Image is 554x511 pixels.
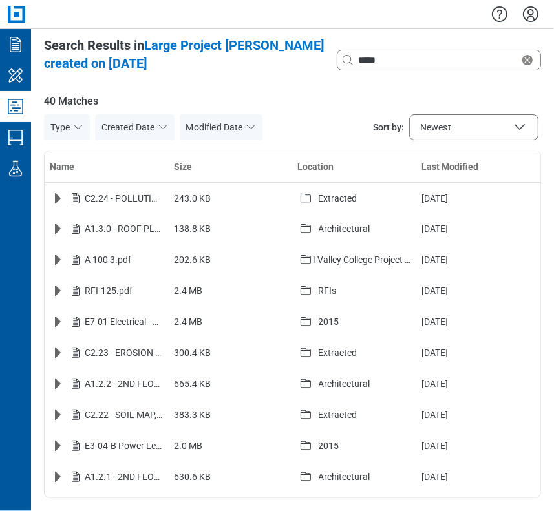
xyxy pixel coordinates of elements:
svg: folder-icon [298,252,314,267]
div: 2015 [319,439,339,452]
div: C2.24 - POLLUTION PREVENTION NOTES & REQUIRE.pdf [85,192,163,205]
div: Search Results in [44,36,342,72]
svg: File-icon [68,252,83,267]
button: Expand row [50,469,65,485]
div: RFI-125.pdf [85,284,133,297]
td: 630.6 KB [169,461,293,492]
td: 2.4 MB [169,306,293,337]
div: 2015 [319,315,339,328]
td: [DATE] [416,306,540,337]
span: 40 Matches [44,94,541,109]
button: Type [44,114,90,140]
svg: Studio Projects [5,96,26,117]
button: Settings [520,3,541,25]
svg: folder-icon [298,469,314,485]
svg: File-icon [68,283,83,298]
div: A1.3.0 - ROOF PLAN.pdf [85,222,163,235]
svg: File-icon [68,221,83,236]
div: Extracted [319,346,357,359]
span: Large Project [PERSON_NAME] created on [DATE] [44,37,325,71]
td: [DATE] [416,182,540,213]
svg: Studio Sessions [5,127,26,148]
button: Expand row [50,221,65,236]
td: 138.8 KB [169,213,293,244]
svg: folder-icon [298,314,314,329]
td: [DATE] [416,461,540,492]
td: [DATE] [416,399,540,430]
div: Clear search [337,50,541,70]
td: 2.0 MB [169,430,293,461]
button: Expand row [50,407,65,422]
svg: File-icon [68,191,83,206]
td: 300.4 KB [169,337,293,368]
svg: File-icon [68,345,83,360]
div: C2.22 - SOIL MAP, SAMPLE POINT & PROJECT SPECIFIC.pdf [85,408,163,421]
td: [DATE] [416,275,540,306]
button: Expand row [50,345,65,360]
svg: folder-icon [298,345,314,360]
div: C2.23 - EROSION CONTROL NOTES & DETAI.pdf [85,346,163,359]
td: 202.6 KB [169,244,293,275]
button: Modified Date [180,114,262,140]
td: [DATE] [416,337,540,368]
div: RFIs [319,284,337,297]
button: Sort by: [409,114,538,140]
div: Architectural [319,470,370,483]
div: ! Valley College Project Hyperlink Test [314,253,412,266]
span: Sort by: [373,121,404,134]
td: 243.0 KB [169,182,293,213]
div: Extracted [319,408,357,421]
svg: folder-icon [298,438,314,454]
svg: File-icon [68,438,83,454]
div: E7-01 Electrical - Level 1 Panel Schedules.pdf [85,315,163,328]
button: Expand row [50,283,65,298]
button: Expand row [50,191,65,206]
svg: Labs [5,158,26,179]
svg: File-icon [68,314,83,329]
div: A 100 3.pdf [85,253,131,266]
button: Expand row [50,252,65,267]
button: Created Date [95,114,175,140]
svg: folder-icon [298,376,314,391]
td: [DATE] [416,244,540,275]
button: Expand row [50,314,65,329]
td: [DATE] [416,430,540,461]
td: [DATE] [416,213,540,244]
svg: folder-icon [298,407,314,422]
span: Newest [420,121,451,134]
svg: folder-icon [298,191,314,206]
button: Expand row [50,438,65,454]
div: A1.2.1 - 2ND FLOOR PLAN SOUTH.pdf [85,470,163,483]
td: [DATE] [416,368,540,399]
svg: File-icon [68,376,83,391]
div: E3-04-B Power Level 04 Building Plan Area B.pdf [85,439,163,452]
div: Architectural [319,222,370,235]
div: Extracted [319,192,357,205]
svg: My Workspace [5,65,26,86]
button: Expand row [50,376,65,391]
div: Clear search [520,52,540,68]
svg: File-icon [68,407,83,422]
div: A1.2.2 - 2ND FLOOR PLAN NORTH.pdf [85,377,163,390]
td: 383.3 KB [169,399,293,430]
td: 2.4 MB [169,275,293,306]
svg: folder-icon [298,283,314,298]
svg: folder-icon [298,221,314,236]
svg: File-icon [68,469,83,485]
td: 665.4 KB [169,368,293,399]
svg: Documents [5,34,26,55]
div: Architectural [319,377,370,390]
